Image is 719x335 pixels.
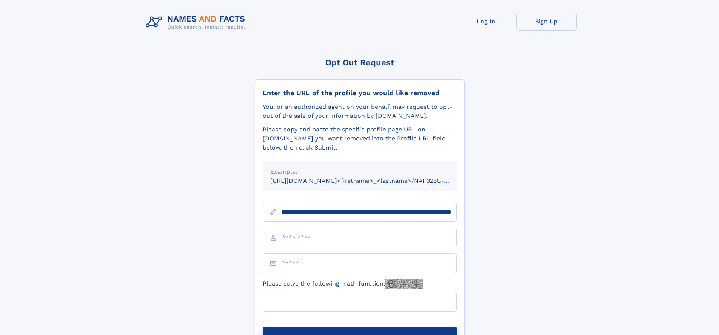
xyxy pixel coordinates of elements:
[143,12,251,32] img: Logo Names and Facts
[270,177,471,184] small: [URL][DOMAIN_NAME]<firstname>_<lastname>/NAF325G-xxxxxxxx
[270,167,449,176] div: Example:
[263,125,457,152] div: Please copy and paste the specific profile page URL on [DOMAIN_NAME] you want removed into the Pr...
[263,89,457,97] div: Enter the URL of the profile you would like removed
[516,12,577,31] a: Sign Up
[263,102,457,120] div: You, or an authorized agent on your behalf, may request to opt-out of the sale of your informatio...
[255,58,465,67] div: Opt Out Request
[456,12,516,31] a: Log In
[263,279,423,289] label: Please solve the following math function:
